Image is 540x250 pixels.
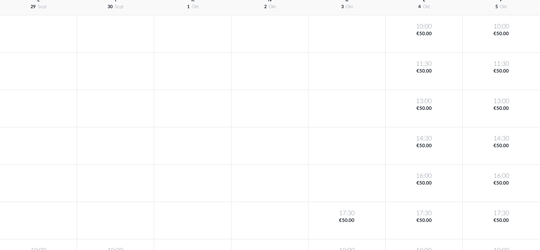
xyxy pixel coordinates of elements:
span: 17:30 [310,209,384,217]
span: €50.00 [464,180,538,187]
span: 16:00 [464,172,538,180]
span: €50.00 [464,31,538,37]
span: 14:30 [387,134,461,143]
span: okt [346,5,353,9]
span: €50.00 [464,68,538,75]
span: €50.00 [387,31,461,37]
span: 13:00 [387,97,461,105]
span: 17:30 [387,209,461,217]
span: 29 [31,5,36,9]
span: 30 [108,5,113,9]
span: 17:30 [464,209,538,217]
span: €50.00 [387,68,461,75]
span: 10:00 [387,22,461,31]
span: €50.00 [387,143,461,149]
span: 10:00 [464,22,538,31]
span: 11:30 [464,60,538,68]
span: 1 [187,5,189,9]
span: 11:30 [387,60,461,68]
span: sept [38,5,47,9]
span: 14:30 [464,134,538,143]
span: €50.00 [387,217,461,224]
span: okt [269,5,276,9]
span: 2 [264,5,267,9]
span: 5 [495,5,498,9]
span: €50.00 [387,180,461,187]
span: okt [500,5,507,9]
span: €50.00 [464,143,538,149]
span: €50.00 [464,217,538,224]
span: 3 [341,5,344,9]
span: €50.00 [310,217,384,224]
span: sept [115,5,124,9]
span: 4 [418,5,421,9]
span: 13:00 [464,97,538,105]
span: €50.00 [464,105,538,112]
span: okt [191,5,198,9]
span: 16:00 [387,172,461,180]
span: okt [423,5,430,9]
span: €50.00 [387,105,461,112]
